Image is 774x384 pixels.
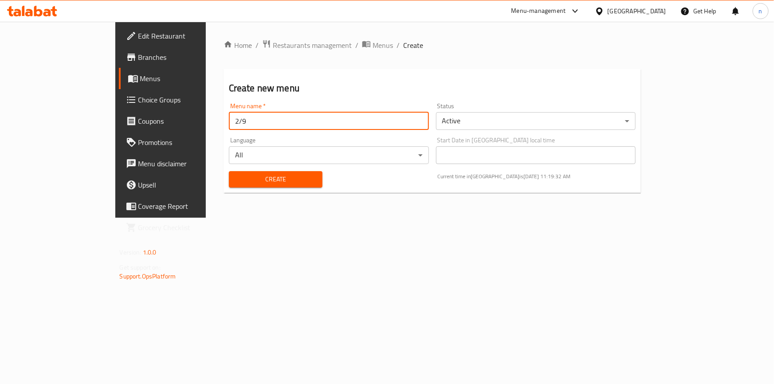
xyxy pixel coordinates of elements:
span: Create [403,40,423,51]
a: Coverage Report [119,196,244,217]
span: Create [236,174,315,185]
span: Menus [373,40,393,51]
span: Menus [140,73,237,84]
span: Choice Groups [138,94,237,105]
span: Version: [120,247,141,258]
a: Upsell [119,174,244,196]
a: Choice Groups [119,89,244,110]
nav: breadcrumb [224,39,641,51]
div: Menu-management [511,6,566,16]
h2: Create new menu [229,82,636,95]
a: Grocery Checklist [119,217,244,238]
a: Edit Restaurant [119,25,244,47]
span: Coupons [138,116,237,126]
span: Coverage Report [138,201,237,212]
a: Support.OpsPlatform [120,270,176,282]
a: Coupons [119,110,244,132]
a: Restaurants management [262,39,352,51]
li: / [255,40,259,51]
div: All [229,146,429,164]
span: Upsell [138,180,237,190]
button: Create [229,171,322,188]
a: Menus [362,39,393,51]
span: 1.0.0 [143,247,157,258]
p: Current time in [GEOGRAPHIC_DATA] is [DATE] 11:19:32 AM [438,172,636,180]
a: Menu disclaimer [119,153,244,174]
span: Restaurants management [273,40,352,51]
a: Branches [119,47,244,68]
li: / [397,40,400,51]
input: Please enter Menu name [229,112,429,130]
span: n [759,6,762,16]
span: Promotions [138,137,237,148]
a: Promotions [119,132,244,153]
div: [GEOGRAPHIC_DATA] [608,6,666,16]
a: Menus [119,68,244,89]
div: Active [436,112,636,130]
span: Menu disclaimer [138,158,237,169]
span: Edit Restaurant [138,31,237,41]
span: Get support on: [120,262,161,273]
span: Branches [138,52,237,63]
span: Grocery Checklist [138,222,237,233]
li: / [355,40,358,51]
